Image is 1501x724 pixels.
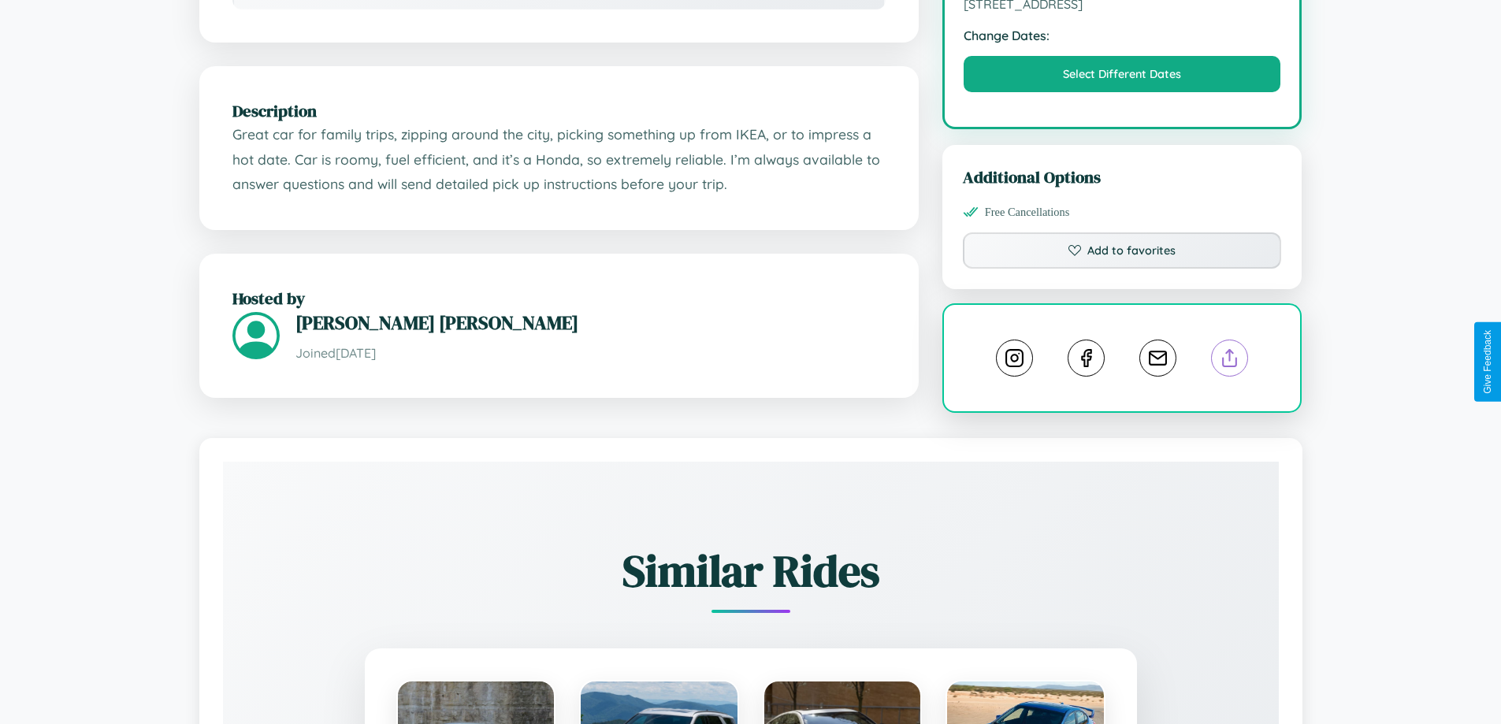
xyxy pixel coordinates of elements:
h3: [PERSON_NAME] [PERSON_NAME] [295,310,886,336]
p: Joined [DATE] [295,342,886,365]
h2: Similar Rides [278,540,1224,601]
h2: Hosted by [232,287,886,310]
button: Add to favorites [963,232,1282,269]
button: Select Different Dates [964,56,1281,92]
p: Great car for family trips, zipping around the city, picking something up from IKEA, or to impres... [232,122,886,197]
h2: Description [232,99,886,122]
h3: Additional Options [963,165,1282,188]
div: Give Feedback [1482,330,1493,394]
strong: Change Dates: [964,28,1281,43]
span: Free Cancellations [985,206,1070,219]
